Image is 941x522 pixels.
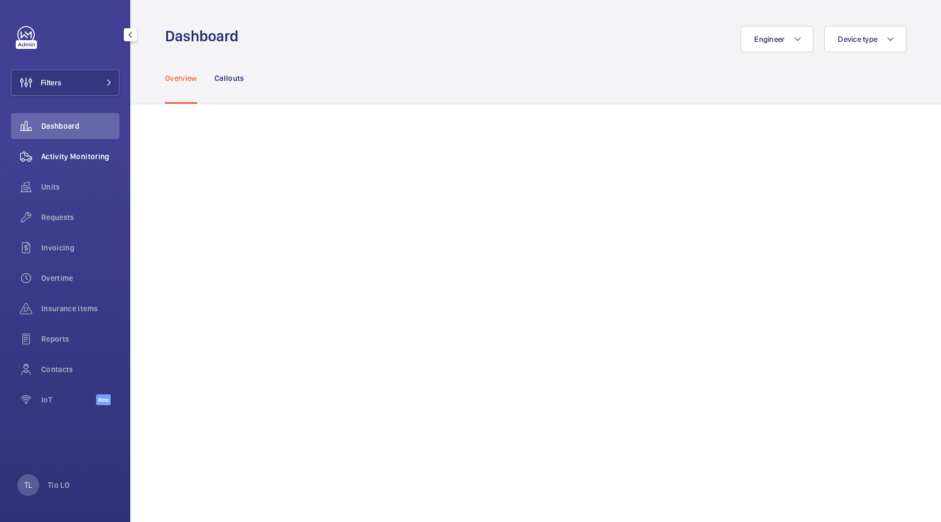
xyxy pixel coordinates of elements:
span: Filters [41,77,61,88]
span: Units [41,181,119,192]
span: Reports [41,334,119,344]
span: Requests [41,212,119,223]
span: Contacts [41,364,119,375]
h1: Dashboard [165,26,245,46]
p: Tio LO [48,480,70,490]
button: Filters [11,70,119,96]
span: Overtime [41,273,119,284]
span: IoT [41,394,96,405]
button: Engineer [741,26,813,52]
span: Insurance items [41,303,119,314]
p: TL [24,480,32,490]
p: Overview [165,73,197,84]
button: Device type [824,26,906,52]
span: Dashboard [41,121,119,131]
span: Device type [838,35,877,43]
span: Engineer [754,35,785,43]
span: Activity Monitoring [41,151,119,162]
span: Invoicing [41,242,119,253]
span: Beta [96,394,111,405]
p: Callouts [214,73,244,84]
